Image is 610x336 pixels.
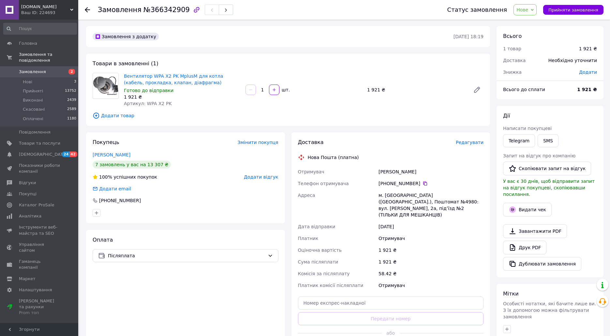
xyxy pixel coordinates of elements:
span: Нове [516,7,528,12]
button: Видати чек [503,203,552,216]
span: Замовлення [98,6,141,14]
div: Повернутися назад [85,7,90,13]
span: Оплачені [23,116,43,122]
span: Показники роботи компанії [19,163,60,174]
button: SMS [538,134,558,147]
div: 1 921 ₴ [124,94,240,100]
time: [DATE] 18:19 [454,34,484,39]
div: Додати email [98,185,132,192]
div: Додати email [92,185,132,192]
span: 2589 [67,106,76,112]
span: №366342909 [143,6,190,14]
span: Дії [503,113,510,119]
div: 1 921 ₴ [377,256,485,268]
button: Скопіювати запит на відгук [503,162,591,175]
div: [PHONE_NUMBER] [379,180,484,187]
div: м. [GEOGRAPHIC_DATA] ([GEOGRAPHIC_DATA].), Поштомат №4980: вул. [PERSON_NAME], 2а, під’їзд №2 (ТІ... [377,189,485,221]
div: шт. [280,87,290,93]
span: Запит на відгук про компанію [503,153,575,158]
span: Головна [19,40,37,46]
span: Оціночна вартість [298,248,342,253]
span: Доставка [503,58,526,63]
a: Редагувати [470,83,484,96]
span: Гаманець компанії [19,259,60,270]
div: 7 замовлень у вас на 13 307 ₴ [93,161,171,168]
div: Prom топ [19,310,60,316]
span: Додати товар [93,112,484,119]
span: Доставка [298,139,324,145]
div: 1 921 ₴ [365,85,468,94]
span: Прийняти замовлення [548,8,598,12]
span: Комісія за післяплату [298,271,350,276]
span: Готово до відправки [124,88,173,93]
span: Hot.LAND [21,4,70,10]
span: Телефон отримувача [298,181,349,186]
button: Прийняти замовлення [543,5,603,15]
span: Інструменти веб-майстра та SEO [19,224,60,236]
span: Замовлення [19,69,46,75]
div: [DATE] [377,221,485,232]
span: У вас є 30 днів, щоб відправити запит на відгук покупцеві, скопіювавши посилання. [503,179,595,197]
div: Отримувач [377,232,485,244]
span: Покупець [93,139,119,145]
span: Сума післяплати [298,259,338,264]
div: Отримувач [377,280,485,291]
span: Нові [23,79,32,85]
span: Каталог ProSale [19,202,54,208]
span: 100% [99,174,112,180]
span: Змінити покупця [238,140,278,145]
b: 1 921 ₴ [577,87,597,92]
span: Маркет [19,276,36,282]
span: Виконані [23,97,43,103]
span: Особисті нотатки, які бачите лише ви. З їх допомогою можна фільтрувати замовлення [503,301,596,319]
input: Номер експрес-накладної [298,296,484,310]
span: Отримувач [298,169,324,174]
a: Вентилятор WPA X2 PK MplusM для котла (кабель, прокладка, клапан, діафрагма) [124,73,223,85]
span: 24 [62,152,69,157]
span: 13752 [65,88,76,94]
span: Оплата [93,237,113,243]
span: Додати [579,70,597,75]
span: Налаштування [19,287,52,293]
span: Відгуки [19,180,36,186]
span: Повідомлення [19,129,51,135]
span: Покупці [19,191,37,197]
a: Telegram [503,134,535,147]
span: 1180 [67,116,76,122]
div: Необхідно уточнити [544,53,601,68]
span: Редагувати [456,140,484,145]
div: Нова Пошта (платна) [306,154,361,161]
div: [PERSON_NAME] [377,166,485,178]
div: Ваш ID: 224693 [21,10,78,16]
span: Товари в замовленні (1) [93,60,158,67]
span: [DEMOGRAPHIC_DATA] [19,152,67,157]
span: Написати покупцеві [503,126,552,131]
span: Адреса [298,193,315,198]
div: 1 921 ₴ [579,45,597,52]
span: 42 [69,152,77,157]
span: 2439 [67,97,76,103]
span: [PERSON_NAME] та рахунки [19,298,60,316]
a: Завантажити PDF [503,224,567,238]
span: Мітки [503,291,519,297]
span: Дата відправки [298,224,335,229]
button: Дублювати замовлення [503,257,581,271]
div: [PHONE_NUMBER] [98,197,141,204]
div: успішних покупок [93,174,157,180]
a: Друк PDF [503,241,546,254]
a: [PERSON_NAME] [93,152,130,157]
span: 2 [68,69,75,74]
input: Пошук [3,23,77,35]
span: Додати відгук [244,174,278,180]
span: Товари та послуги [19,140,60,146]
div: Замовлення з додатку [93,33,159,40]
span: Прийняті [23,88,43,94]
span: 3 [74,79,76,85]
span: Управління сайтом [19,242,60,253]
span: 1 товар [503,46,521,51]
span: Аналітика [19,213,41,219]
span: Замовлення та повідомлення [19,52,78,63]
span: Всього [503,33,522,39]
span: Артикул: WPA X2 PK [124,101,172,106]
span: Скасовані [23,106,45,112]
